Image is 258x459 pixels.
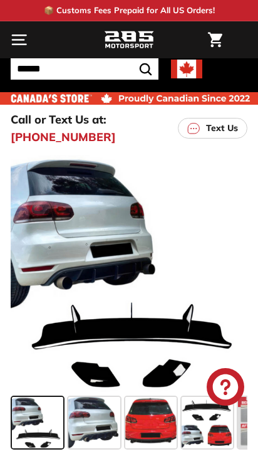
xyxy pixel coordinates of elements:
[11,129,116,145] a: [PHONE_NUMBER]
[203,368,248,409] inbox-online-store-chat: Shopify online store chat
[44,4,215,17] p: 📦 Customs Fees Prepaid for All US Orders!
[11,111,106,128] p: Call or Text Us at:
[104,29,154,51] img: Logo_285_Motorsport_areodynamics_components
[11,58,158,80] input: Search
[206,122,238,135] p: Text Us
[202,22,229,58] a: Cart
[178,118,247,139] a: Text Us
